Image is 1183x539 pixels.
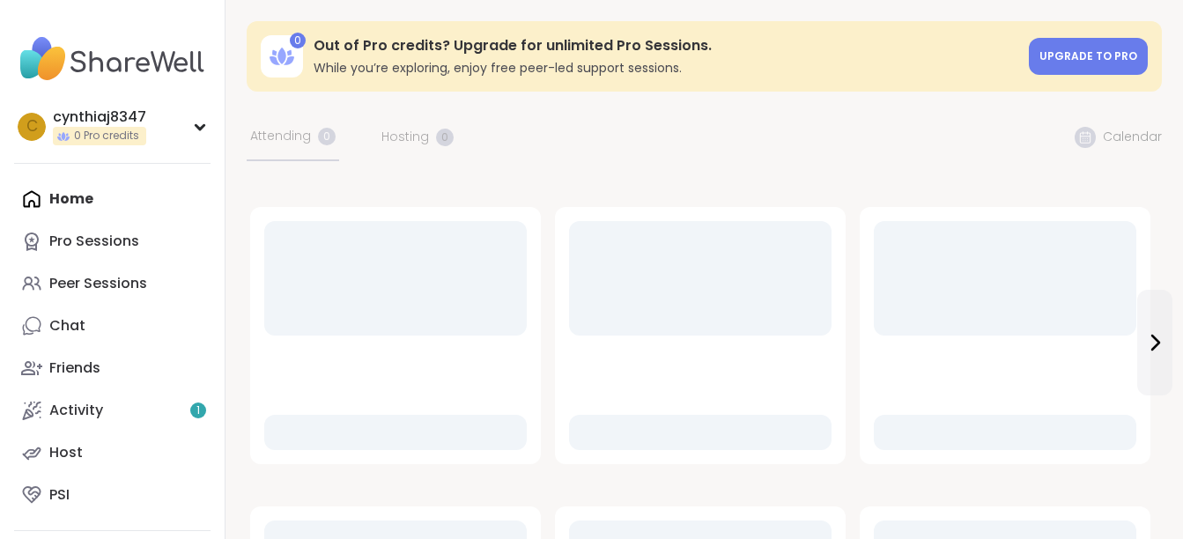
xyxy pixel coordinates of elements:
span: 1 [196,403,200,418]
div: Pro Sessions [49,232,139,251]
a: Host [14,432,211,474]
h3: While you’re exploring, enjoy free peer-led support sessions. [314,59,1018,77]
a: Chat [14,305,211,347]
div: Host [49,443,83,462]
div: 0 [290,33,306,48]
a: Upgrade to Pro [1029,38,1148,75]
img: ShareWell Nav Logo [14,28,211,90]
h3: Out of Pro credits? Upgrade for unlimited Pro Sessions. [314,36,1018,55]
span: c [26,115,38,138]
a: Peer Sessions [14,262,211,305]
a: Friends [14,347,211,389]
div: cynthiaj8347 [53,107,146,127]
div: Chat [49,316,85,336]
a: Pro Sessions [14,220,211,262]
a: PSI [14,474,211,516]
span: Upgrade to Pro [1039,48,1137,63]
div: Friends [49,358,100,378]
span: 0 Pro credits [74,129,139,144]
a: Activity1 [14,389,211,432]
div: PSI [49,485,70,505]
div: Activity [49,401,103,420]
div: Peer Sessions [49,274,147,293]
